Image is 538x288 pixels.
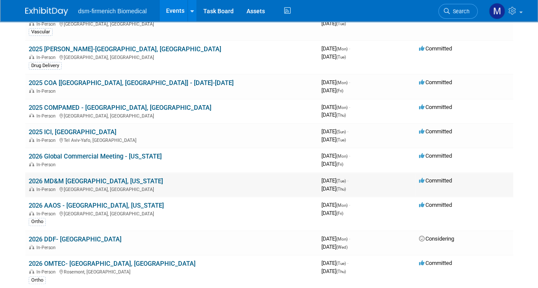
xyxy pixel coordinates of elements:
span: (Thu) [336,269,346,274]
a: 2026 DDF- [GEOGRAPHIC_DATA] [29,235,122,243]
span: [DATE] [321,45,350,52]
a: 2026 OMTEC- [GEOGRAPHIC_DATA], [GEOGRAPHIC_DATA] [29,260,196,267]
span: [DATE] [321,87,343,94]
img: In-Person Event [29,21,34,26]
a: 2025 ICI, [GEOGRAPHIC_DATA] [29,128,116,136]
a: 2026 Global Commercial Meeting - [US_STATE] [29,153,162,160]
span: (Tue) [336,21,346,26]
span: [DATE] [321,104,350,110]
span: - [349,104,350,110]
div: [GEOGRAPHIC_DATA], [GEOGRAPHIC_DATA] [29,185,315,192]
span: (Mon) [336,203,348,208]
span: (Mon) [336,80,348,85]
span: (Sun) [336,129,346,134]
span: Committed [419,177,452,184]
span: In-Person [36,162,58,168]
span: (Tue) [336,261,346,266]
span: [DATE] [321,260,348,266]
span: [DATE] [321,128,348,135]
a: 2025 [PERSON_NAME]-[GEOGRAPHIC_DATA], [GEOGRAPHIC_DATA] [29,45,221,53]
img: In-Person Event [29,211,34,215]
span: [DATE] [321,185,346,192]
span: - [347,128,348,135]
span: (Tue) [336,55,346,59]
img: In-Person Event [29,88,34,93]
span: (Fri) [336,88,343,93]
span: Search [450,8,470,15]
span: (Mon) [336,47,348,51]
span: [DATE] [321,79,350,85]
span: - [349,153,350,159]
img: In-Person Event [29,55,34,59]
span: - [349,79,350,85]
span: - [349,202,350,208]
a: 2025 COA [[GEOGRAPHIC_DATA], [GEOGRAPHIC_DATA]] - [DATE]-[DATE] [29,79,234,87]
span: (Wed) [336,245,348,250]
span: Committed [419,45,452,52]
span: In-Person [36,88,58,94]
span: [DATE] [321,53,346,60]
span: In-Person [36,187,58,192]
span: [DATE] [321,20,346,26]
span: [DATE] [321,235,350,242]
span: In-Person [36,21,58,27]
span: (Tue) [336,179,346,183]
span: In-Person [36,55,58,60]
div: [GEOGRAPHIC_DATA], [GEOGRAPHIC_DATA] [29,20,315,27]
div: Rosemont, [GEOGRAPHIC_DATA] [29,268,315,275]
span: In-Person [36,211,58,217]
span: In-Person [36,113,58,119]
a: 2026 AAOS - [GEOGRAPHIC_DATA], [US_STATE] [29,202,164,209]
span: - [347,260,348,266]
span: - [347,177,348,184]
span: Committed [419,128,452,135]
span: (Fri) [336,211,343,216]
span: (Mon) [336,237,348,241]
span: In-Person [36,269,58,275]
span: Committed [419,104,452,110]
img: In-Person Event [29,187,34,191]
span: (Mon) [336,105,348,110]
span: (Thu) [336,187,346,191]
div: [GEOGRAPHIC_DATA], [GEOGRAPHIC_DATA] [29,210,315,217]
span: [DATE] [321,153,350,159]
span: (Fri) [336,162,343,167]
a: 2025 COMPAMED - [GEOGRAPHIC_DATA], [GEOGRAPHIC_DATA] [29,104,211,112]
span: (Tue) [336,138,346,142]
span: [DATE] [321,177,348,184]
div: [GEOGRAPHIC_DATA], [GEOGRAPHIC_DATA] [29,53,315,60]
div: Vascular [29,28,53,36]
span: [DATE] [321,112,346,118]
div: Ortho [29,218,46,226]
span: [DATE] [321,244,348,250]
div: Drug Delivery [29,62,62,70]
span: In-Person [36,245,58,250]
img: In-Person Event [29,138,34,142]
span: dsm-firmenich Biomedical [78,8,147,15]
span: Committed [419,79,452,85]
span: In-Person [36,138,58,143]
span: Committed [419,202,452,208]
img: Melanie Davison [489,3,505,19]
span: Considering [419,235,454,242]
span: (Mon) [336,154,348,159]
span: (Thu) [336,113,346,118]
a: Search [438,4,478,19]
img: In-Person Event [29,113,34,118]
span: [DATE] [321,136,346,143]
img: In-Person Event [29,162,34,166]
span: - [349,235,350,242]
div: Tel Aviv-Yafo, [GEOGRAPHIC_DATA] [29,136,315,143]
span: Committed [419,153,452,159]
span: [DATE] [321,268,346,274]
span: [DATE] [321,161,343,167]
span: - [349,45,350,52]
span: Committed [419,260,452,266]
div: [GEOGRAPHIC_DATA], [GEOGRAPHIC_DATA] [29,112,315,119]
div: Ortho [29,276,46,284]
span: [DATE] [321,210,343,216]
img: In-Person Event [29,269,34,273]
img: ExhibitDay [25,7,68,16]
img: In-Person Event [29,245,34,249]
a: 2026 MD&M [GEOGRAPHIC_DATA], [US_STATE] [29,177,163,185]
